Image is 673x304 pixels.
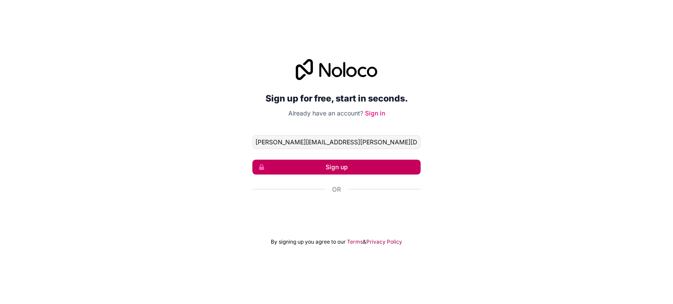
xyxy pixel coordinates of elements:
[363,238,366,245] span: &
[347,238,363,245] a: Terms
[252,91,421,106] h2: Sign up for free, start in seconds.
[366,238,402,245] a: Privacy Policy
[252,135,421,149] input: Email address
[288,109,363,117] span: Already have an account?
[365,109,385,117] a: Sign in
[248,203,425,223] iframe: Botão Iniciar sessão com o Google
[332,185,341,194] span: Or
[252,160,421,175] button: Sign up
[271,238,346,245] span: By signing up you agree to our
